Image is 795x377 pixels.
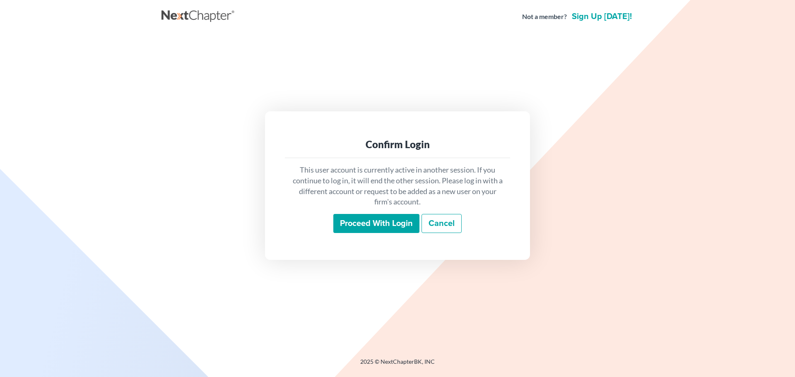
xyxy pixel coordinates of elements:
[291,138,503,151] div: Confirm Login
[333,214,419,233] input: Proceed with login
[522,12,567,22] strong: Not a member?
[422,214,462,233] a: Cancel
[161,358,634,372] div: 2025 © NextChapterBK, INC
[570,12,634,21] a: Sign up [DATE]!
[291,165,503,207] p: This user account is currently active in another session. If you continue to log in, it will end ...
